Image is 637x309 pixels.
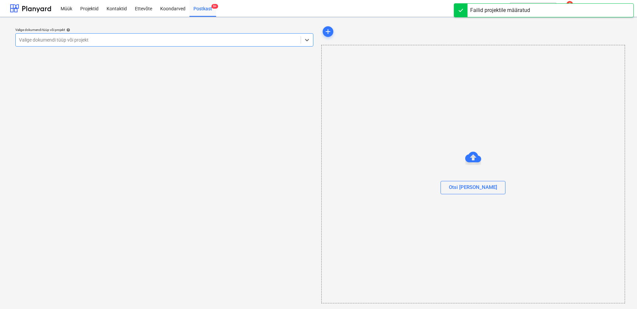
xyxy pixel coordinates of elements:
span: help [65,28,70,32]
iframe: Chat Widget [604,277,637,309]
div: Valige dokumendi tüüp või projekt [15,28,313,32]
span: add [324,28,332,36]
button: Otsi [PERSON_NAME] [441,181,505,194]
div: Otsi [PERSON_NAME] [449,183,497,192]
div: Otsi [PERSON_NAME] [321,45,625,303]
span: 9+ [211,4,218,9]
div: Failid projektile määratud [470,6,530,14]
